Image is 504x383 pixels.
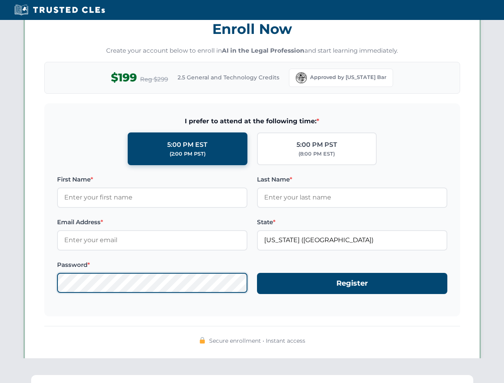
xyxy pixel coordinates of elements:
[57,116,447,126] span: I prefer to attend at the following time:
[257,217,447,227] label: State
[209,336,305,345] span: Secure enrollment • Instant access
[167,140,208,150] div: 5:00 PM EST
[222,47,304,54] strong: AI in the Legal Profession
[199,337,206,344] img: 🔒
[57,260,247,270] label: Password
[57,175,247,184] label: First Name
[257,175,447,184] label: Last Name
[257,230,447,250] input: Florida (FL)
[178,73,279,82] span: 2.5 General and Technology Credits
[257,273,447,294] button: Register
[296,140,337,150] div: 5:00 PM PST
[298,150,335,158] div: (8:00 PM EST)
[57,188,247,207] input: Enter your first name
[12,4,107,16] img: Trusted CLEs
[111,69,137,87] span: $199
[310,73,386,81] span: Approved by [US_STATE] Bar
[57,230,247,250] input: Enter your email
[296,72,307,83] img: Florida Bar
[57,217,247,227] label: Email Address
[44,46,460,55] p: Create your account below to enroll in and start learning immediately.
[44,16,460,41] h3: Enroll Now
[170,150,206,158] div: (2:00 PM PST)
[140,75,168,84] span: Reg $299
[257,188,447,207] input: Enter your last name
